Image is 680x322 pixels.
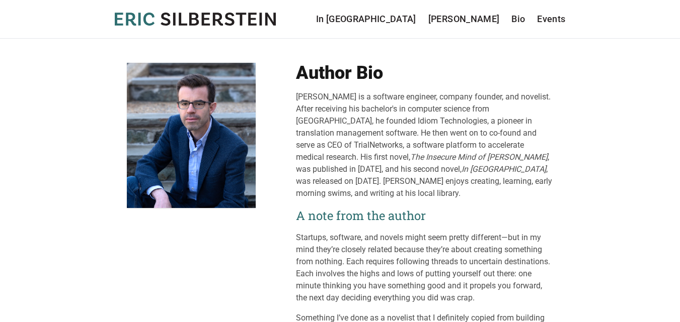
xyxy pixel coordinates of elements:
[127,63,256,208] img: Eric Silberstein
[537,12,565,26] a: Events
[462,164,546,174] em: In [GEOGRAPHIC_DATA]
[296,207,554,224] h2: A note from the author
[296,232,554,304] p: Startups, software, and novels might seem pretty different—but in my mind they’re closely related...
[428,12,500,26] a: [PERSON_NAME]
[410,152,548,162] em: The Insecure Mind of [PERSON_NAME]
[511,12,525,26] a: Bio
[296,63,554,83] h1: Author Bio
[316,12,416,26] a: In [GEOGRAPHIC_DATA]
[296,91,554,199] div: [PERSON_NAME] is a software engineer, company founder, and novelist. After receiving his bachelor...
